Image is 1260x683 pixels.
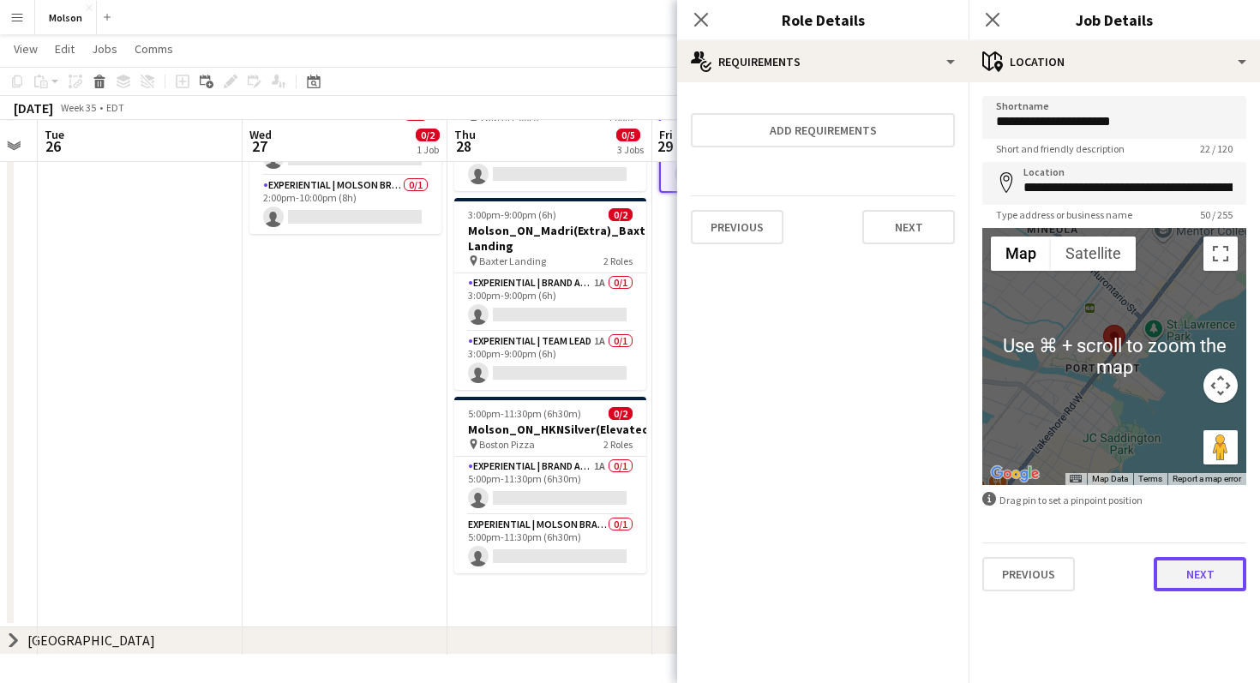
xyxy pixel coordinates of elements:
span: Boston Pizza [479,438,535,451]
button: Map Data [1092,473,1128,485]
button: Drag Pegman onto the map to open Street View [1203,430,1238,464]
app-card-role: Experiential | Molson Brand Specialist0/12:00pm-10:00pm (8h) [249,176,441,234]
div: Requirements [677,41,969,82]
app-card-role: Experiential | Team Lead1A0/13:00pm-9:00pm (6h) [454,332,646,390]
app-card-role: Experiential | Molson Brand Specialist0/15:30pm-11:00pm (5h30m) [661,133,849,191]
h3: Job Details [969,9,1260,31]
a: Terms [1138,474,1162,483]
app-card-role: Experiential | Brand Ambassador1A0/15:00pm-11:30pm (6h30m) [454,457,646,515]
app-card-role: Experiential | Molson Brand Specialist0/15:00pm-11:30pm (6h30m) [454,515,646,573]
div: [DATE] [14,99,53,117]
span: Short and friendly description [982,142,1138,155]
h3: Molson_ON_HKNSilver(Elevated)_Cambridge [454,422,646,437]
span: Fri [659,127,673,142]
app-card-role: Experiential | Molson Brand Specialist0/12:30pm-9:00pm (6h30m) [454,133,646,191]
app-card-role: Experiential | Brand Ambassador1A0/13:00pm-9:00pm (6h) [454,273,646,332]
a: Edit [48,38,81,60]
span: Type address or business name [982,208,1146,221]
span: 50 / 255 [1186,208,1246,221]
button: Add requirements [691,113,955,147]
span: 26 [42,136,64,156]
span: Thu [454,127,476,142]
span: View [14,41,38,57]
img: Google [987,463,1043,485]
span: Edit [55,41,75,57]
span: Baxter Landing [479,255,546,267]
span: 5:00pm-11:30pm (6h30m) [468,407,581,420]
button: Toggle fullscreen view [1203,237,1238,271]
button: Keyboard shortcuts [1070,473,1082,485]
div: [GEOGRAPHIC_DATA] [27,632,155,649]
span: 2 Roles [603,255,633,267]
button: Next [862,210,955,244]
button: Show street map [991,237,1051,271]
span: 0/2 [416,129,440,141]
button: Show satellite imagery [1051,237,1136,271]
app-job-card: 5:00pm-11:30pm (6h30m)0/2Molson_ON_HKNSilver(Elevated)_Cambridge Boston Pizza2 RolesExperiential ... [454,397,646,573]
div: 1 Job [417,143,439,156]
button: Previous [691,210,783,244]
span: 0/2 [609,208,633,221]
a: Comms [128,38,180,60]
button: Previous [982,557,1075,591]
h3: Role Details [677,9,969,31]
a: View [7,38,45,60]
span: 0/5 [616,129,640,141]
span: 3:00pm-9:00pm (6h) [468,208,556,221]
span: Jobs [92,41,117,57]
h3: Molson_ON_Madri(Extra)_Baxter Landing [454,223,646,254]
a: Open this area in Google Maps (opens a new window) [987,463,1043,485]
span: 0/2 [609,407,633,420]
div: Drag pin to set a pinpoint position [982,492,1246,508]
button: Map camera controls [1203,368,1238,403]
span: 29 [657,136,673,156]
a: Jobs [85,38,124,60]
div: 3 Jobs [617,143,644,156]
span: Comms [135,41,173,57]
span: Week 35 [57,101,99,114]
button: Next [1154,557,1246,591]
span: Tue [45,127,64,142]
span: 28 [452,136,476,156]
span: 2 Roles [603,438,633,451]
span: 27 [247,136,272,156]
a: Report a map error [1173,474,1241,483]
div: EDT [106,101,124,114]
app-job-card: 3:00pm-9:00pm (6h)0/2Molson_ON_Madri(Extra)_Baxter Landing Baxter Landing2 RolesExperiential | Br... [454,198,646,390]
span: 22 / 120 [1186,142,1246,155]
button: Molson [35,1,97,34]
div: Location [969,41,1260,82]
span: Wed [249,127,272,142]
